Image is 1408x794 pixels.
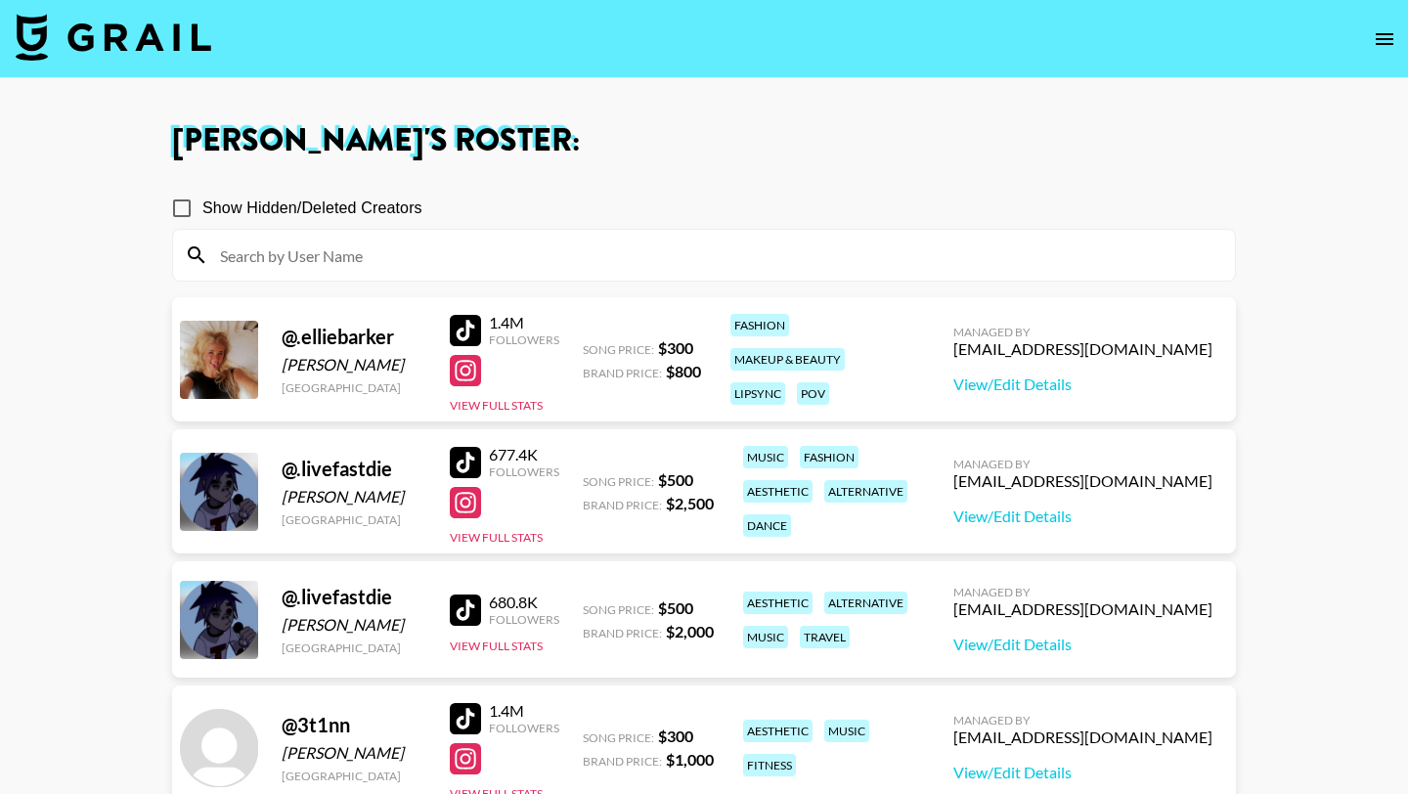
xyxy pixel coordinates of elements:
[489,612,559,627] div: Followers
[953,507,1212,526] a: View/Edit Details
[953,325,1212,339] div: Managed By
[583,366,662,380] span: Brand Price:
[743,514,791,537] div: dance
[953,728,1212,747] div: [EMAIL_ADDRESS][DOMAIN_NAME]
[172,125,1236,156] h1: [PERSON_NAME] 's Roster:
[658,338,693,357] strong: $ 300
[658,470,693,489] strong: $ 500
[282,380,426,395] div: [GEOGRAPHIC_DATA]
[666,622,714,640] strong: $ 2,000
[666,750,714,769] strong: $ 1,000
[282,743,426,763] div: [PERSON_NAME]
[743,720,813,742] div: aesthetic
[953,585,1212,599] div: Managed By
[953,713,1212,728] div: Managed By
[1365,20,1404,59] button: open drawer
[208,240,1223,271] input: Search by User Name
[450,398,543,413] button: View Full Stats
[282,512,426,527] div: [GEOGRAPHIC_DATA]
[583,342,654,357] span: Song Price:
[282,769,426,783] div: [GEOGRAPHIC_DATA]
[730,348,845,371] div: makeup & beauty
[282,355,426,375] div: [PERSON_NAME]
[953,457,1212,471] div: Managed By
[489,464,559,479] div: Followers
[666,494,714,512] strong: $ 2,500
[16,14,211,61] img: Grail Talent
[583,602,654,617] span: Song Price:
[282,615,426,635] div: [PERSON_NAME]
[202,197,422,220] span: Show Hidden/Deleted Creators
[489,332,559,347] div: Followers
[953,471,1212,491] div: [EMAIL_ADDRESS][DOMAIN_NAME]
[282,585,426,609] div: @ .livefastdie
[583,498,662,512] span: Brand Price:
[824,720,869,742] div: music
[489,313,559,332] div: 1.4M
[583,730,654,745] span: Song Price:
[797,382,829,405] div: pov
[489,701,559,721] div: 1.4M
[800,446,858,468] div: fashion
[282,713,426,737] div: @ 3t1nn
[282,640,426,655] div: [GEOGRAPHIC_DATA]
[800,626,850,648] div: travel
[953,599,1212,619] div: [EMAIL_ADDRESS][DOMAIN_NAME]
[953,635,1212,654] a: View/Edit Details
[282,325,426,349] div: @ .elliebarker
[730,382,785,405] div: lipsync
[666,362,701,380] strong: $ 800
[953,339,1212,359] div: [EMAIL_ADDRESS][DOMAIN_NAME]
[743,626,788,648] div: music
[953,375,1212,394] a: View/Edit Details
[282,457,426,481] div: @ .livefastdie
[489,721,559,735] div: Followers
[282,487,426,507] div: [PERSON_NAME]
[583,474,654,489] span: Song Price:
[450,639,543,653] button: View Full Stats
[583,754,662,769] span: Brand Price:
[743,480,813,503] div: aesthetic
[489,445,559,464] div: 677.4K
[450,530,543,545] button: View Full Stats
[824,480,907,503] div: alternative
[489,593,559,612] div: 680.8K
[583,626,662,640] span: Brand Price:
[743,592,813,614] div: aesthetic
[730,314,789,336] div: fashion
[824,592,907,614] div: alternative
[953,763,1212,782] a: View/Edit Details
[658,598,693,617] strong: $ 500
[658,727,693,745] strong: $ 300
[743,446,788,468] div: music
[743,754,796,776] div: fitness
